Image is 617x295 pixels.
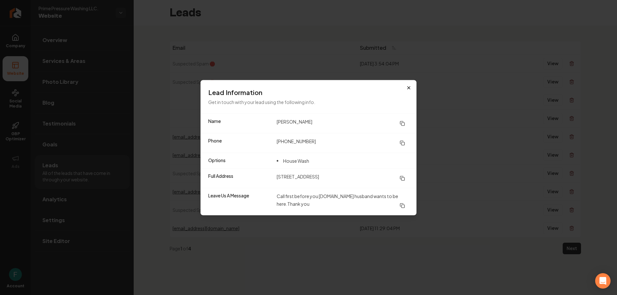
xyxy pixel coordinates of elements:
p: Get in touch with your lead using the following info. [208,98,409,106]
dd: [PHONE_NUMBER] [277,137,409,149]
dt: Phone [208,137,272,149]
dd: [STREET_ADDRESS] [277,172,409,184]
dd: [PERSON_NAME] [277,117,409,129]
li: House Wash [277,157,309,164]
dt: Name [208,117,272,129]
dd: Call first before you [DOMAIN_NAME] husband wants to be here.Thank you [277,192,409,211]
dt: Options [208,157,272,164]
h3: Lead Information [208,88,409,97]
dt: Full Address [208,172,272,184]
dt: Leave Us A Message [208,192,272,211]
